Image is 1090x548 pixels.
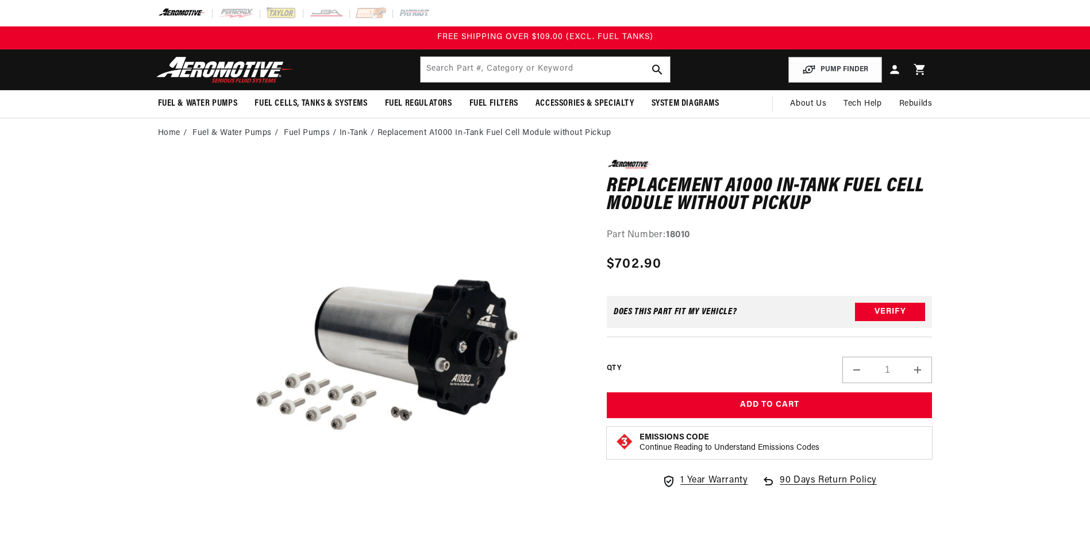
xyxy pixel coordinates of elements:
button: Emissions CodeContinue Reading to Understand Emissions Codes [640,433,819,453]
span: Rebuilds [899,98,933,110]
summary: Fuel Regulators [376,90,461,117]
span: $702.90 [607,254,661,275]
strong: Emissions Code [640,433,709,442]
a: About Us [781,90,835,118]
summary: Fuel Filters [461,90,527,117]
span: System Diagrams [652,98,719,110]
a: Fuel & Water Pumps [192,127,272,140]
span: Accessories & Specialty [536,98,634,110]
summary: Accessories & Specialty [527,90,643,117]
strong: 18010 [666,230,690,240]
span: Tech Help [844,98,881,110]
label: QTY [607,364,621,373]
span: About Us [790,99,826,108]
span: Fuel Filters [469,98,518,110]
span: 90 Days Return Policy [780,473,877,500]
summary: Rebuilds [891,90,941,118]
nav: breadcrumbs [158,127,933,140]
summary: Tech Help [835,90,890,118]
li: In-Tank [340,127,378,140]
a: Fuel Pumps [284,127,330,140]
span: Fuel Regulators [385,98,452,110]
a: 90 Days Return Policy [761,473,877,500]
a: 1 Year Warranty [662,473,748,488]
span: FREE SHIPPING OVER $109.00 (EXCL. FUEL TANKS) [437,33,653,41]
span: Fuel & Water Pumps [158,98,238,110]
summary: Fuel Cells, Tanks & Systems [246,90,376,117]
div: Part Number: [607,228,933,243]
p: Continue Reading to Understand Emissions Codes [640,443,819,453]
span: Fuel Cells, Tanks & Systems [255,98,367,110]
span: 1 Year Warranty [680,473,748,488]
img: Emissions code [615,433,634,451]
input: Search by Part Number, Category or Keyword [421,57,670,82]
button: Add to Cart [607,392,933,418]
button: Verify [855,303,925,321]
a: Home [158,127,180,140]
img: Aeromotive [153,56,297,83]
summary: System Diagrams [643,90,728,117]
h1: Replacement A1000 In-Tank Fuel Cell Module without Pickup [607,177,933,214]
summary: Fuel & Water Pumps [149,90,246,117]
div: Does This part fit My vehicle? [614,307,737,317]
button: PUMP FINDER [788,57,882,83]
button: search button [645,57,670,82]
li: Replacement A1000 In-Tank Fuel Cell Module without Pickup [378,127,611,140]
